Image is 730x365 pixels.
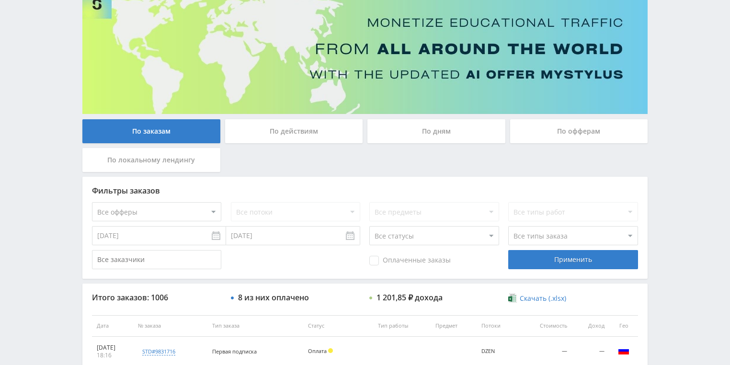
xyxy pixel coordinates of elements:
img: rus.png [618,345,629,356]
th: Потоки [477,315,518,337]
div: Итого заказов: 1006 [92,293,221,302]
th: Гео [609,315,638,337]
div: По офферам [510,119,648,143]
th: Стоимость [518,315,572,337]
div: DZEN [481,348,513,354]
div: По действиям [225,119,363,143]
a: Скачать (.xlsx) [508,294,566,303]
div: Фильтры заказов [92,186,638,195]
input: Все заказчики [92,250,221,269]
th: Дата [92,315,133,337]
div: [DATE] [97,344,128,352]
span: Оплаченные заказы [369,256,451,265]
div: std#9831716 [142,348,175,355]
span: Холд [328,348,333,353]
div: 18:16 [97,352,128,359]
span: Оплата [308,347,327,354]
div: По дням [367,119,505,143]
th: Тип заказа [207,315,303,337]
div: 8 из них оплачено [238,293,309,302]
div: По локальному лендингу [82,148,220,172]
div: 1 201,85 ₽ дохода [376,293,443,302]
th: № заказа [133,315,207,337]
span: Скачать (.xlsx) [520,295,566,302]
div: Применить [508,250,638,269]
th: Статус [303,315,373,337]
span: Первая подписка [212,348,257,355]
th: Доход [572,315,609,337]
div: По заказам [82,119,220,143]
th: Предмет [431,315,477,337]
th: Тип работы [373,315,431,337]
img: xlsx [508,293,516,303]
